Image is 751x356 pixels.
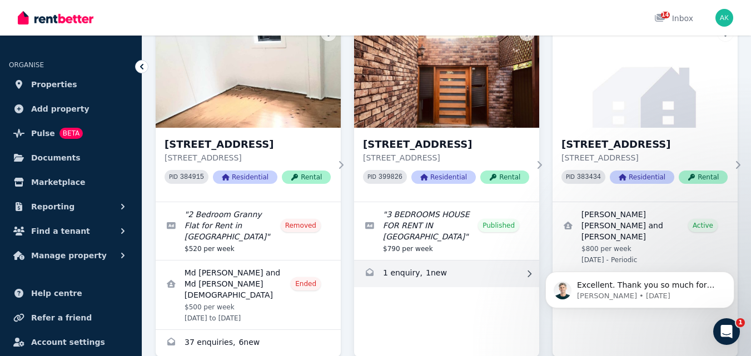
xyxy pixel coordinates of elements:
a: Add property [9,98,133,120]
button: Reporting [9,195,133,218]
a: Help centre [9,282,133,304]
img: RentBetter [18,9,93,26]
small: PID [169,174,178,180]
button: Manage property [9,244,133,267]
a: 2/29 Garrong Rd, Lakemba[STREET_ADDRESS][STREET_ADDRESS]PID 384915ResidentialRental [156,21,341,202]
a: PulseBETA [9,122,133,144]
img: 2/29 Garrong Rd, Lakemba [156,21,341,128]
iframe: Intercom live chat [713,318,740,345]
span: BETA [59,128,83,139]
span: Pulse [31,127,55,140]
span: Marketplace [31,176,85,189]
small: PID [367,174,376,180]
span: Reporting [31,200,74,213]
a: Edit listing: 3 BEDROOMS HOUSE FOR RENT IN LAKEMBA [354,202,539,260]
iframe: Intercom notifications message [529,248,751,326]
span: Help centre [31,287,82,300]
h3: [STREET_ADDRESS] [165,137,331,152]
span: Rental [679,171,728,184]
h3: [STREET_ADDRESS] [561,137,728,152]
p: [STREET_ADDRESS] [363,152,529,163]
img: 27 Garrong Rd, Lakemba [553,21,738,128]
span: ORGANISE [9,61,44,69]
span: 1 [736,318,745,327]
span: Rental [480,171,529,184]
a: Documents [9,147,133,169]
a: Properties [9,73,133,96]
h3: [STREET_ADDRESS] [363,137,529,152]
button: Find a tenant [9,220,133,242]
div: Inbox [654,13,693,24]
span: Residential [213,171,277,184]
img: Azad Kalam [715,9,733,27]
small: PID [566,174,575,180]
a: 16A Vivienne Ave, Lakemba[STREET_ADDRESS][STREET_ADDRESS]PID 399826ResidentialRental [354,21,539,202]
a: View details for Magdy Reiad Fathalla Hassan and Fatmaelzahra Mohamed [553,202,738,271]
span: Find a tenant [31,224,90,238]
span: Add property [31,102,89,116]
span: Manage property [31,249,107,262]
a: Account settings [9,331,133,353]
span: Refer a friend [31,311,92,324]
a: Enquiries for 16A Vivienne Ave, Lakemba [354,260,539,287]
span: Rental [282,171,331,184]
a: 27 Garrong Rd, Lakemba[STREET_ADDRESS][STREET_ADDRESS]PID 383434ResidentialRental [553,21,738,202]
code: 384915 [180,173,204,181]
span: Residential [411,171,476,184]
code: 383434 [577,173,601,181]
img: 16A Vivienne Ave, Lakemba [354,21,539,128]
a: Edit listing: 2 Bedroom Granny Flat for Rent in Lakemba [156,202,341,260]
span: Residential [610,171,674,184]
span: Account settings [31,335,105,349]
p: [STREET_ADDRESS] [165,152,331,163]
code: 399826 [379,173,402,181]
span: Properties [31,78,77,91]
a: View details for Md Forhad Gazi and Md Mahabub Islam [156,260,341,329]
span: Documents [31,151,81,164]
span: 14 [661,12,670,18]
a: Marketplace [9,171,133,193]
p: [STREET_ADDRESS] [561,152,728,163]
a: Refer a friend [9,307,133,329]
